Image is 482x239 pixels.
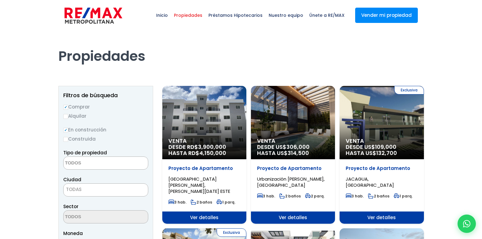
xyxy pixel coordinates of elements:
span: 2 parq. [305,193,325,199]
span: 109,000 [375,143,396,151]
span: Propiedades [171,6,205,24]
span: Ver detalles [340,211,424,224]
span: DESDE RD$ [168,144,240,156]
span: 2 baños [191,200,212,205]
span: Sector [63,203,79,210]
a: Venta DESDE US$306,000 HASTA US$314,500 Proyecto de Apartamento Urbanización [PERSON_NAME], [GEOG... [251,86,335,224]
span: 3 hab. [257,193,275,199]
span: 132,700 [376,149,397,157]
span: TODAS [63,183,148,197]
span: [GEOGRAPHIC_DATA][PERSON_NAME], [PERSON_NAME][DATE] ESTE [168,176,230,194]
span: 2 baños [368,193,389,199]
span: Únete a RE/MAX [306,6,348,24]
input: Comprar [63,105,68,110]
span: Ver detalles [251,211,335,224]
span: Exclusiva [217,228,246,237]
span: TODAS [66,186,82,193]
input: Construida [63,137,68,142]
img: remax-metropolitana-logo [64,6,122,25]
input: Alquilar [63,114,68,119]
span: Inicio [153,6,171,24]
span: 4,150,000 [199,149,226,157]
p: Proyecto de Apartamento [346,165,418,171]
span: HASTA US$ [346,150,418,156]
h1: Propiedades [58,31,424,64]
span: 306,000 [286,143,310,151]
p: Proyecto de Apartamento [168,165,240,171]
span: 314,500 [288,149,309,157]
span: HASTA RD$ [168,150,240,156]
span: TODAS [64,185,148,194]
textarea: Search [64,157,123,170]
h2: Filtros de búsqueda [63,92,148,98]
label: Alquilar [63,112,148,120]
span: 1 parq. [216,200,235,205]
label: Construida [63,135,148,143]
span: Moneda [63,230,148,237]
a: Exclusiva Venta DESDE US$109,000 HASTA US$132,700 Proyecto de Apartamento JACAGUA, [GEOGRAPHIC_DA... [340,86,424,224]
span: HASTA US$ [257,150,329,156]
span: Venta [346,138,418,144]
span: 3 hab. [168,200,186,205]
span: Nuestro equipo [266,6,306,24]
span: DESDE US$ [257,144,329,156]
span: Préstamos Hipotecarios [205,6,266,24]
span: 2 baños [279,193,301,199]
span: Venta [257,138,329,144]
textarea: Search [64,211,123,224]
span: Exclusiva [394,86,424,94]
span: Ver detalles [162,211,246,224]
span: DESDE US$ [346,144,418,156]
input: En construcción [63,128,68,133]
a: Vender mi propiedad [355,8,418,23]
span: Ciudad [63,176,81,183]
span: 1 parq. [394,193,413,199]
span: 3 hab. [346,193,364,199]
span: 3,900,000 [198,143,226,151]
label: En construcción [63,126,148,134]
a: Venta DESDE RD$3,900,000 HASTA RD$4,150,000 Proyecto de Apartamento [GEOGRAPHIC_DATA][PERSON_NAME... [162,86,246,224]
span: JACAGUA, [GEOGRAPHIC_DATA] [346,176,394,188]
span: Venta [168,138,240,144]
span: Urbanización [PERSON_NAME], [GEOGRAPHIC_DATA] [257,176,325,188]
p: Proyecto de Apartamento [257,165,329,171]
span: Tipo de propiedad [63,149,107,156]
label: Comprar [63,103,148,111]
